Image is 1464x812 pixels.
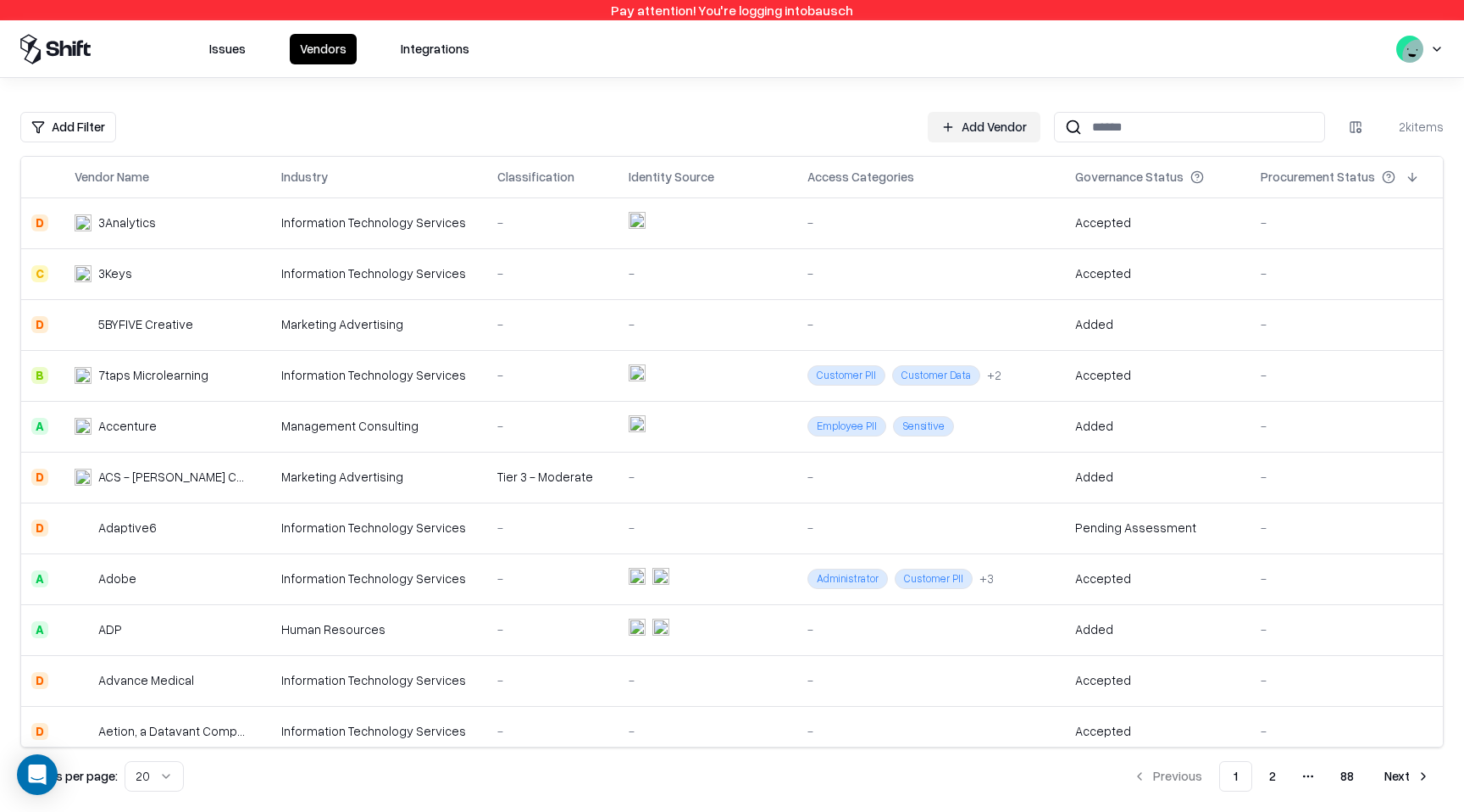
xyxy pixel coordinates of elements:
[652,568,669,585] img: microsoft365.com
[391,34,480,64] button: Integrations
[31,316,48,333] div: D
[75,214,91,231] img: 3Analytics
[1261,168,1375,186] div: Procurement Status
[75,621,91,638] img: ADP
[979,570,994,587] button: +3
[497,315,608,333] div: -
[1075,620,1113,638] div: Added
[497,264,608,282] div: -
[1075,570,1131,587] div: Accepted
[629,671,787,689] div: -
[75,265,91,282] img: 3Keys
[1075,722,1131,740] div: Accepted
[1075,264,1131,282] div: Accepted
[807,315,1055,333] div: -
[75,316,91,333] img: 5BYFIVE Creative
[807,214,1055,231] div: -
[1261,620,1433,638] div: -
[31,214,48,231] div: D
[1075,214,1131,231] div: Accepted
[1261,366,1433,384] div: -
[497,671,608,689] div: -
[75,672,91,689] img: Advance Medical
[1261,468,1433,486] div: -
[497,722,608,740] div: -
[281,315,477,333] div: Marketing Advertising
[807,468,1055,486] div: -
[497,366,608,384] div: -
[281,417,477,435] div: Management Consulting
[497,620,608,638] div: -
[987,366,1001,384] div: + 2
[281,366,477,384] div: Information Technology Services
[281,722,477,740] div: Information Technology Services
[1075,366,1131,384] div: Accepted
[629,468,787,486] div: -
[281,214,477,231] div: Information Technology Services
[629,212,646,229] img: entra.microsoft.com
[497,570,608,587] div: -
[98,214,156,231] div: 3Analytics
[629,519,787,537] div: -
[199,34,256,64] button: Issues
[75,469,91,486] img: ACS - Archer Corporate Services
[497,417,608,435] div: -
[98,671,194,689] div: Advance Medical
[895,569,973,588] div: Customer PII
[98,315,193,333] div: 5BYFIVE Creative
[20,767,118,785] p: Results per page:
[629,568,646,585] img: entra.microsoft.com
[75,418,91,435] img: Accenture
[629,168,714,186] div: Identity Source
[98,417,157,435] div: Accenture
[1261,671,1433,689] div: -
[807,168,914,186] div: Access Categories
[1075,671,1131,689] div: Accepted
[497,214,608,231] div: -
[1327,761,1367,792] button: 88
[98,264,132,282] div: 3Keys
[1261,519,1433,537] div: -
[1371,761,1444,792] button: Next
[98,570,136,587] div: Adobe
[1261,722,1433,740] div: -
[31,367,48,384] div: B
[1075,468,1113,486] div: Added
[31,265,48,282] div: C
[98,468,251,486] div: ACS - [PERSON_NAME] Corporate Services
[807,264,1055,282] div: -
[1075,315,1113,333] div: Added
[31,520,48,537] div: D
[75,520,91,537] img: Adaptive6
[629,619,646,636] img: entra.microsoft.com
[1075,519,1196,537] div: Pending Assessment
[98,519,157,537] div: Adaptive6
[75,168,149,186] div: Vendor Name
[1261,264,1433,282] div: -
[987,366,1001,384] button: +2
[652,619,669,636] img: microsoft365.com
[497,519,608,537] div: -
[1261,570,1433,587] div: -
[807,365,885,385] div: Customer PII
[281,620,477,638] div: Human Resources
[807,416,886,436] div: Employee PII
[807,569,888,588] div: Administrator
[629,264,787,282] div: -
[629,722,787,740] div: -
[1261,214,1433,231] div: -
[98,620,122,638] div: ADP
[98,366,208,384] div: 7taps Microlearning
[497,168,574,186] div: Classification
[31,570,48,587] div: A
[807,722,1055,740] div: -
[1261,315,1433,333] div: -
[31,723,48,740] div: D
[1075,168,1184,186] div: Governance Status
[75,723,91,740] img: Aetion, a Datavant Company
[629,364,646,381] img: entra.microsoft.com
[98,722,251,740] div: Aetion, a Datavant Company
[1256,761,1289,792] button: 2
[290,34,357,64] button: Vendors
[807,519,1055,537] div: -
